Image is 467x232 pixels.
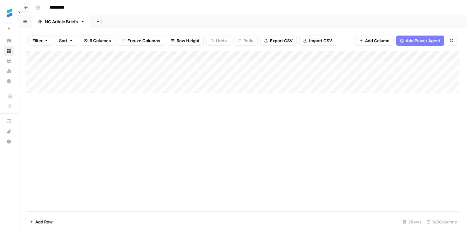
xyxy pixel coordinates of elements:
[35,219,53,225] span: Add Row
[4,36,14,46] a: Home
[4,46,14,56] a: Browse
[4,76,14,86] a: Settings
[243,37,254,44] span: Redo
[309,37,332,44] span: Import CSV
[32,15,90,28] a: NC Article Briefs
[4,7,15,19] img: Ten Speed Logo
[177,37,200,44] span: Row Height
[118,36,164,46] button: Freeze Columns
[206,36,231,46] button: Undo
[4,66,14,76] a: Usage
[4,136,14,147] button: Help + Support
[260,36,297,46] button: Export CSV
[26,217,57,227] button: Add Row
[55,36,77,46] button: Sort
[45,18,78,25] div: NC Article Briefs
[365,37,389,44] span: Add Column
[355,36,394,46] button: Add Column
[216,37,227,44] span: Undo
[28,36,52,46] button: Filter
[396,36,444,46] button: Add Power Agent
[80,36,115,46] button: 6 Columns
[32,37,43,44] span: Filter
[167,36,204,46] button: Row Height
[4,116,14,126] a: AirOps Academy
[4,127,14,136] div: What's new?
[424,217,459,227] div: 6/6 Columns
[90,37,111,44] span: 6 Columns
[59,37,67,44] span: Sort
[299,36,336,46] button: Import CSV
[406,37,440,44] span: Add Power Agent
[233,36,258,46] button: Redo
[4,126,14,136] button: What's new?
[4,56,14,66] a: Your Data
[400,217,424,227] div: 2 Rows
[270,37,293,44] span: Export CSV
[127,37,160,44] span: Freeze Columns
[4,5,14,21] button: Workspace: Ten Speed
